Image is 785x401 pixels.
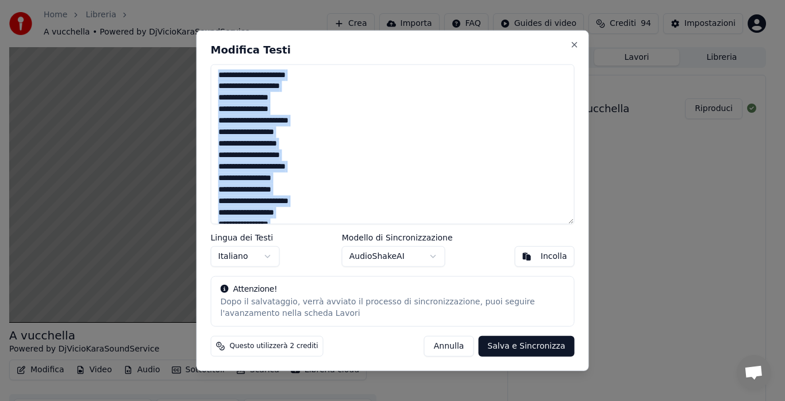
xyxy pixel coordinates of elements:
button: Annulla [424,336,474,357]
span: Questo utilizzerà 2 crediti [230,342,318,351]
div: Incolla [541,251,567,262]
h2: Modifica Testi [211,44,575,55]
label: Lingua dei Testi [211,234,280,242]
div: Attenzione! [221,284,565,295]
div: Dopo il salvataggio, verrà avviato il processo di sincronizzazione, puoi seguire l'avanzamento ne... [221,296,565,319]
button: Salva e Sincronizza [478,336,574,357]
label: Modello di Sincronizzazione [342,234,453,242]
button: Incolla [515,246,575,267]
